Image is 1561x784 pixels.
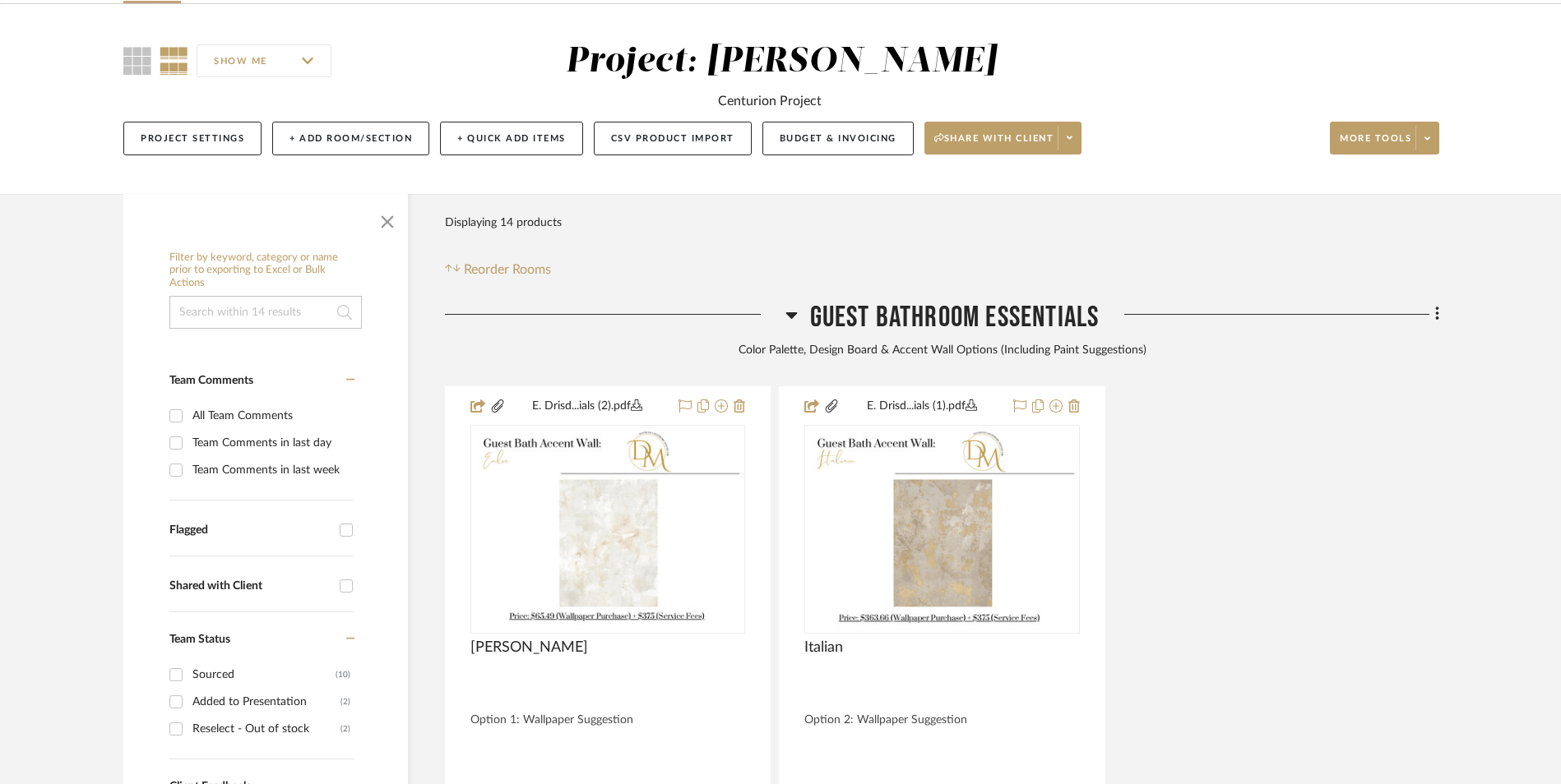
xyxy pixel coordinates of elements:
div: Color Palette, Design Board & Accent Wall Options (Including Paint Suggestions) [445,342,1439,360]
div: 0 [805,426,1078,633]
button: Close [371,202,404,235]
span: Share with client [934,132,1054,157]
div: Added to Presentation [192,689,340,715]
div: Team Comments in last day [192,430,350,456]
input: Search within 14 results [169,296,362,329]
span: [PERSON_NAME] [470,639,588,657]
img: Italian [806,427,1077,631]
button: + Quick Add Items [440,122,583,155]
button: + Add Room/Section [272,122,429,155]
h6: Filter by keyword, category or name prior to exporting to Excel or Bulk Actions [169,251,362,290]
button: CSV Product Import [594,122,752,155]
button: Share with client [924,122,1082,154]
span: Team Comments [169,375,253,386]
button: E. Drisd...ials (1).pdf [840,397,1003,417]
div: Team Comments in last week [192,457,350,483]
span: Team Status [169,634,230,645]
span: Reorder Rooms [464,260,551,279]
button: Reorder Rooms [445,260,551,279]
div: All Team Comments [192,403,350,429]
div: Shared with Client [169,579,331,593]
div: Project: [PERSON_NAME] [566,44,997,79]
div: Sourced [192,662,336,688]
div: (10) [336,662,350,688]
div: Reselect - Out of stock [192,716,340,742]
span: Italian [804,639,843,657]
button: E. Drisd...ials (2).pdf [506,397,669,417]
span: More tools [1340,132,1411,157]
button: More tools [1330,122,1439,154]
button: Budget & Invoicing [762,122,914,155]
button: Project Settings [123,122,262,155]
div: Centurion Project [718,91,822,111]
span: Guest Bathroom Essentials [810,300,1100,335]
div: (2) [340,716,350,742]
div: (2) [340,689,350,715]
img: Enloe [472,427,743,631]
div: Flagged [169,523,331,537]
div: Displaying 14 products [445,206,562,239]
